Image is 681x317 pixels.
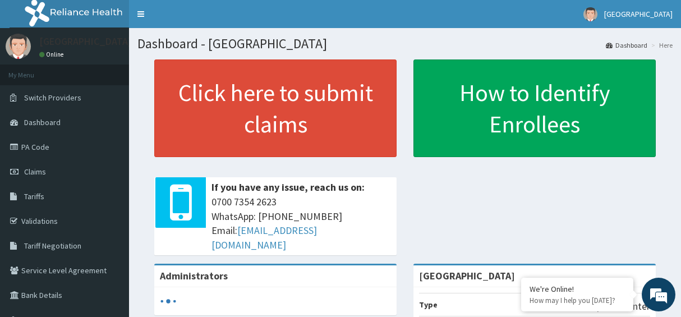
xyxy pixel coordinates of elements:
[211,224,317,251] a: [EMAIL_ADDRESS][DOMAIN_NAME]
[154,59,397,157] a: Click here to submit claims
[413,59,656,157] a: How to Identify Enrollees
[24,117,61,127] span: Dashboard
[604,9,673,19] span: [GEOGRAPHIC_DATA]
[24,93,81,103] span: Switch Providers
[419,269,515,282] strong: [GEOGRAPHIC_DATA]
[160,269,228,282] b: Administrators
[583,7,597,21] img: User Image
[160,293,177,310] svg: audio-loading
[211,195,391,252] span: 0700 7354 2623 WhatsApp: [PHONE_NUMBER] Email:
[648,40,673,50] li: Here
[530,296,625,305] p: How may I help you today?
[211,181,365,194] b: If you have any issue, reach us on:
[137,36,673,51] h1: Dashboard - [GEOGRAPHIC_DATA]
[24,167,46,177] span: Claims
[606,40,647,50] a: Dashboard
[530,284,625,294] div: We're Online!
[24,241,81,251] span: Tariff Negotiation
[419,300,438,310] b: Type
[24,191,44,201] span: Tariffs
[39,50,66,58] a: Online
[6,34,31,59] img: User Image
[39,36,132,47] p: [GEOGRAPHIC_DATA]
